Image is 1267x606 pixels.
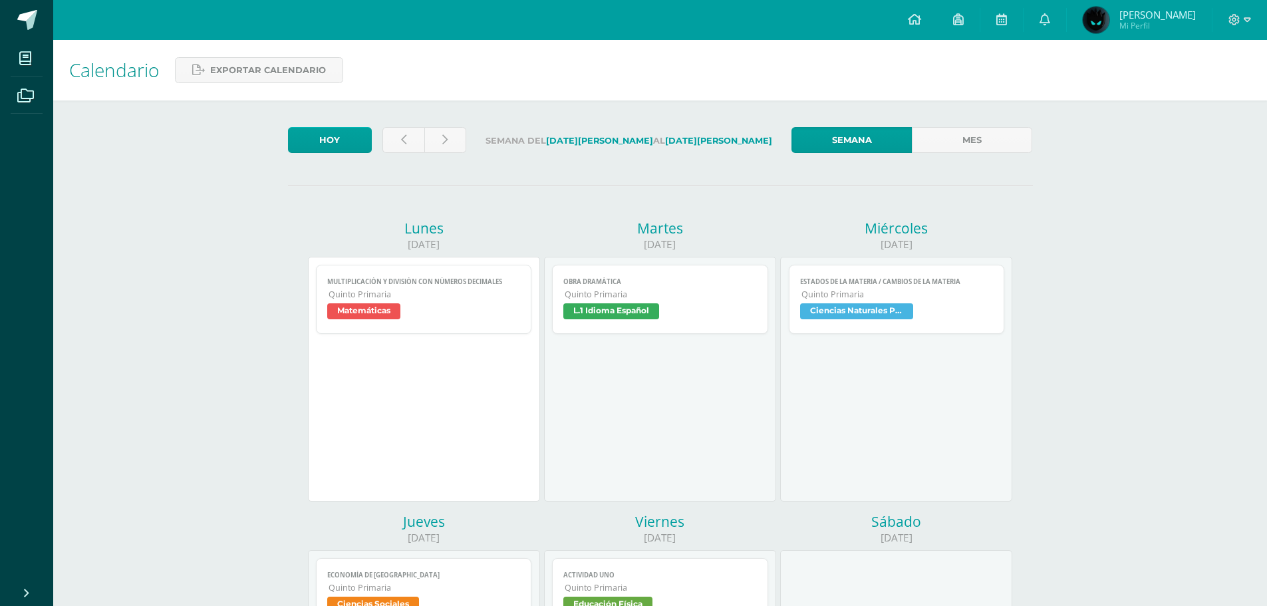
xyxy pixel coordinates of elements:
span: MULTIPLICACIÓN Y DIVISIÓN CON NÚMEROS DECIMALES [327,277,521,286]
div: [DATE] [308,531,540,545]
div: Sábado [780,512,1012,531]
img: b97df1b91239debd201169505a784f89.png [1083,7,1109,33]
span: Quinto Primaria [329,289,521,300]
a: ESTADOS DE LA MATERIA / CAMBIOS DE LA MATERIAQuinto PrimariaCiencias Naturales Productividad y De... [789,265,1005,334]
a: Semana [791,127,912,153]
strong: [DATE][PERSON_NAME] [665,136,772,146]
a: OBRA DRAMÁTICAQuinto PrimariaL.1 Idioma Español [552,265,768,334]
a: Exportar calendario [175,57,343,83]
div: Viernes [544,512,776,531]
span: Mi Perfil [1119,20,1196,31]
div: [DATE] [780,531,1012,545]
a: Hoy [288,127,372,153]
span: ECONOMÍA DE [GEOGRAPHIC_DATA] [327,571,521,579]
div: [DATE] [544,531,776,545]
span: [PERSON_NAME] [1119,8,1196,21]
span: Exportar calendario [210,58,326,82]
span: Quinto Primaria [565,289,757,300]
span: Calendario [69,57,159,82]
div: Miércoles [780,219,1012,237]
div: [DATE] [308,237,540,251]
div: [DATE] [544,237,776,251]
span: ESTADOS DE LA MATERIA / CAMBIOS DE LA MATERIA [800,277,994,286]
div: Jueves [308,512,540,531]
label: Semana del al [477,127,781,154]
span: Matemáticas [327,303,400,319]
div: Martes [544,219,776,237]
div: [DATE] [780,237,1012,251]
span: Ciencias Naturales Productividad y Desarrollo [800,303,913,319]
div: Lunes [308,219,540,237]
strong: [DATE][PERSON_NAME] [546,136,653,146]
span: Actividad Uno [563,571,757,579]
span: Quinto Primaria [565,582,757,593]
span: L.1 Idioma Español [563,303,659,319]
span: Quinto Primaria [801,289,994,300]
span: Quinto Primaria [329,582,521,593]
span: OBRA DRAMÁTICA [563,277,757,286]
a: Mes [912,127,1032,153]
a: MULTIPLICACIÓN Y DIVISIÓN CON NÚMEROS DECIMALESQuinto PrimariaMatemáticas [316,265,532,334]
